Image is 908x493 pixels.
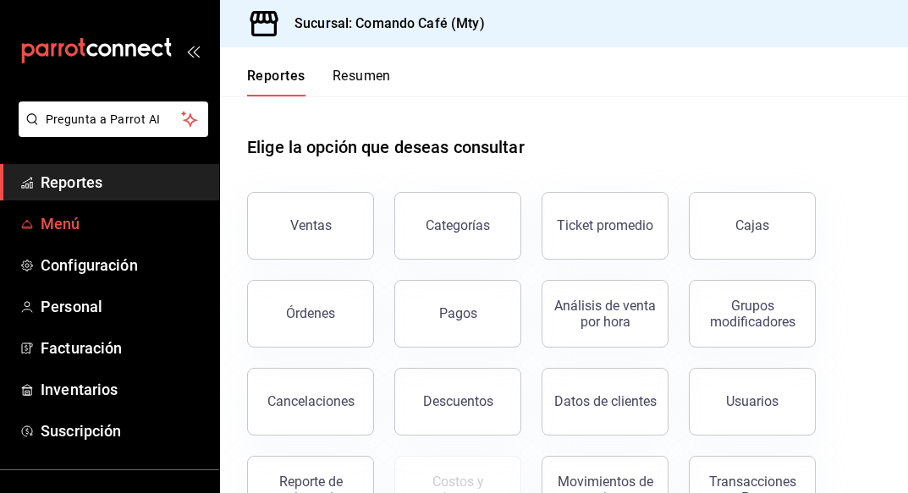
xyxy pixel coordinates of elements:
div: Usuarios [726,393,779,409]
a: Cajas [689,192,816,260]
button: Usuarios [689,368,816,435]
div: Pagos [439,305,477,321]
button: open_drawer_menu [186,44,200,58]
span: Menú [41,212,206,235]
span: Personal [41,295,206,318]
a: Pregunta a Parrot AI [12,123,208,140]
span: Reportes [41,171,206,194]
button: Descuentos [394,368,521,435]
span: Inventarios [41,378,206,401]
button: Pagos [394,280,521,348]
span: Facturación [41,337,206,359]
div: navigation tabs [247,68,391,96]
button: Ventas [247,192,374,260]
div: Cancelaciones [267,393,355,409]
button: Datos de clientes [542,368,669,435]
span: Configuración [41,254,206,277]
div: Cajas [735,216,770,236]
button: Resumen [333,68,391,96]
div: Categorías [426,217,490,233]
div: Ventas [290,217,332,233]
div: Descuentos [423,393,493,409]
button: Órdenes [247,280,374,348]
button: Reportes [247,68,305,96]
button: Categorías [394,192,521,260]
button: Análisis de venta por hora [542,280,669,348]
span: Pregunta a Parrot AI [46,111,182,129]
button: Cancelaciones [247,368,374,435]
button: Grupos modificadores [689,280,816,348]
div: Datos de clientes [554,393,657,409]
div: Órdenes [286,305,335,321]
div: Análisis de venta por hora [553,298,658,330]
button: Pregunta a Parrot AI [19,101,208,137]
div: Ticket promedio [557,217,653,233]
h1: Elige la opción que deseas consultar [247,134,525,160]
h3: Sucursal: Comando Café (Mty) [281,14,485,34]
span: Suscripción [41,419,206,442]
button: Ticket promedio [542,192,669,260]
div: Grupos modificadores [700,298,805,330]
